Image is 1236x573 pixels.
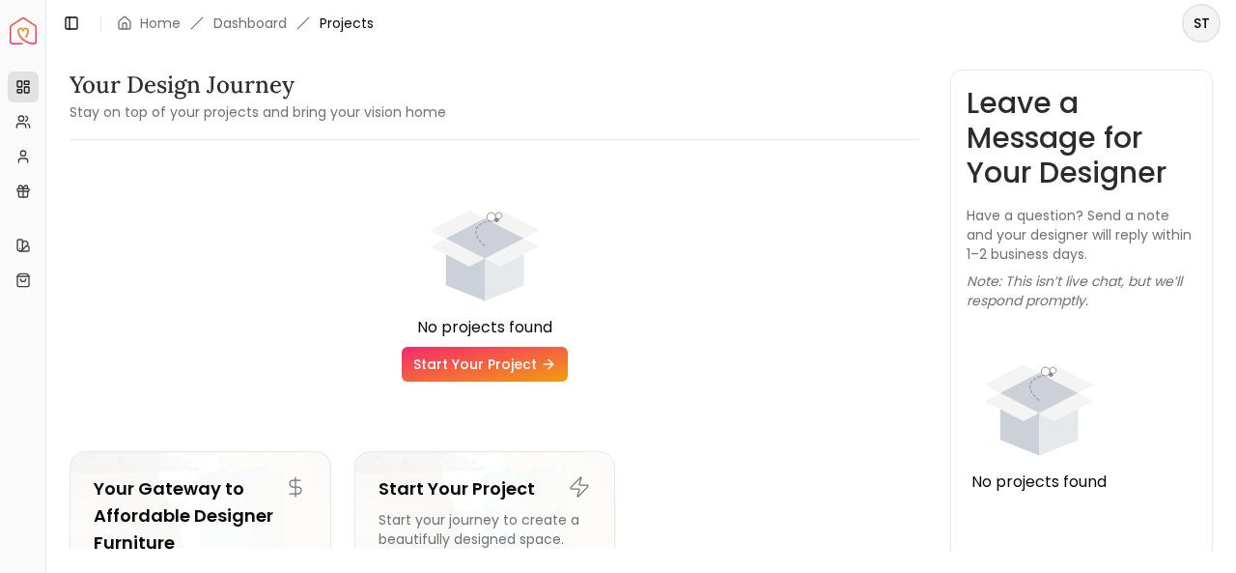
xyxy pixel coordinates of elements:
[70,70,446,100] h3: Your Design Journey
[379,475,592,502] h5: Start Your Project
[1182,4,1221,43] button: ST
[213,14,287,33] a: Dashboard
[412,171,557,316] div: animation
[967,86,1196,190] h3: Leave a Message for Your Designer
[1184,6,1219,41] span: ST
[70,102,446,122] small: Stay on top of your projects and bring your vision home
[967,471,1111,494] div: No projects found
[117,14,374,33] nav: breadcrumb
[94,475,307,557] h5: Your Gateway to Affordable Designer Furniture
[320,14,374,33] span: Projects
[402,347,568,382] a: Start Your Project
[10,17,37,44] img: Spacejoy Logo
[967,272,1196,310] p: Note: This isn’t live chat, but we’ll respond promptly.
[10,17,37,44] a: Spacejoy
[967,206,1196,264] p: Have a question? Send a note and your designer will reply within 1–2 business days.
[967,326,1111,471] div: animation
[70,316,900,339] div: No projects found
[140,14,181,33] a: Home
